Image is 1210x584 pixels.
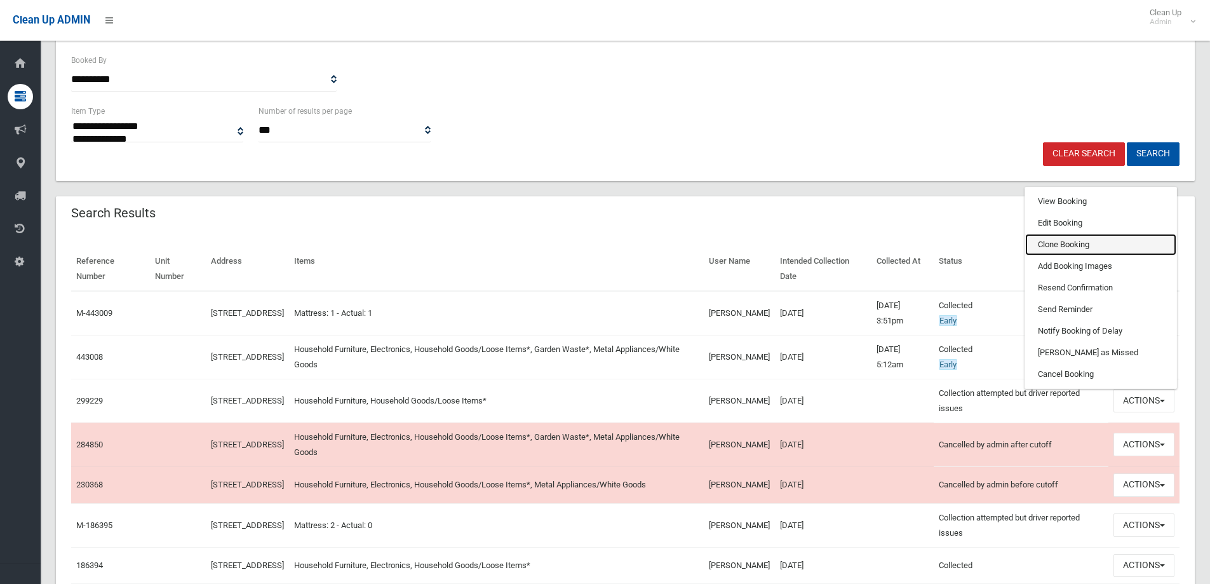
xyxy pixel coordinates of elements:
td: Collected [934,291,1108,336]
a: [STREET_ADDRESS] [211,396,284,405]
label: Item Type [71,104,105,118]
td: Mattress: 2 - Actual: 0 [289,503,704,547]
a: [STREET_ADDRESS] [211,560,284,570]
td: Collection attempted but driver reported issues [934,503,1108,547]
button: Actions [1113,554,1174,578]
td: [DATE] [775,547,872,584]
small: Admin [1150,17,1181,27]
th: Unit Number [150,247,206,291]
span: Clean Up ADMIN [13,14,90,26]
a: 299229 [76,396,103,405]
td: Household Furniture, Electronics, Household Goods/Loose Items*, Metal Appliances/White Goods [289,466,704,503]
a: [STREET_ADDRESS] [211,352,284,362]
a: 284850 [76,440,103,449]
td: [PERSON_NAME] [704,503,775,547]
td: [PERSON_NAME] [704,291,775,336]
td: Cancelled by admin after cutoff [934,423,1108,466]
a: 443008 [76,352,103,362]
a: [STREET_ADDRESS] [211,480,284,489]
td: [DATE] 5:12am [871,335,933,379]
td: Household Furniture, Electronics, Household Goods/Loose Items* [289,547,704,584]
a: M-186395 [76,520,112,530]
td: [DATE] [775,291,872,336]
td: [DATE] [775,335,872,379]
td: [PERSON_NAME] [704,423,775,466]
td: [DATE] [775,379,872,423]
td: Cancelled by admin before cutoff [934,466,1108,503]
td: [PERSON_NAME] [704,379,775,423]
button: Actions [1113,513,1174,537]
td: Collected [934,547,1108,584]
td: [DATE] 3:51pm [871,291,933,336]
th: Reference Number [71,247,150,291]
th: Status [934,247,1108,291]
th: User Name [704,247,775,291]
th: Collected At [871,247,933,291]
span: Early [939,315,957,326]
a: 186394 [76,560,103,570]
td: [PERSON_NAME] [704,335,775,379]
a: Clone Booking [1025,234,1176,255]
a: Notify Booking of Delay [1025,320,1176,342]
button: Actions [1113,433,1174,456]
button: Search [1127,142,1180,166]
a: Clear Search [1043,142,1125,166]
td: [DATE] [775,466,872,503]
a: [STREET_ADDRESS] [211,308,284,318]
td: [DATE] [775,503,872,547]
td: Mattress: 1 - Actual: 1 [289,291,704,336]
th: Items [289,247,704,291]
a: [PERSON_NAME] as Missed [1025,342,1176,363]
a: Edit Booking [1025,212,1176,234]
th: Address [206,247,289,291]
a: Cancel Booking [1025,363,1176,385]
td: Collection attempted but driver reported issues [934,379,1108,423]
th: Intended Collection Date [775,247,872,291]
td: Household Furniture, Electronics, Household Goods/Loose Items*, Garden Waste*, Metal Appliances/W... [289,335,704,379]
a: [STREET_ADDRESS] [211,440,284,449]
a: Send Reminder [1025,299,1176,320]
a: M-443009 [76,308,112,318]
a: [STREET_ADDRESS] [211,520,284,530]
td: [DATE] [775,423,872,466]
td: Household Furniture, Household Goods/Loose Items* [289,379,704,423]
label: Number of results per page [259,104,352,118]
label: Booked By [71,53,107,67]
td: Household Furniture, Electronics, Household Goods/Loose Items*, Garden Waste*, Metal Appliances/W... [289,423,704,466]
a: Resend Confirmation [1025,277,1176,299]
span: Clean Up [1143,8,1194,27]
button: Actions [1113,389,1174,412]
td: [PERSON_NAME] [704,547,775,584]
header: Search Results [56,201,171,226]
a: Add Booking Images [1025,255,1176,277]
button: Actions [1113,473,1174,497]
td: Collected [934,335,1108,379]
a: 230368 [76,480,103,489]
td: [PERSON_NAME] [704,466,775,503]
span: Early [939,359,957,370]
a: View Booking [1025,191,1176,212]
